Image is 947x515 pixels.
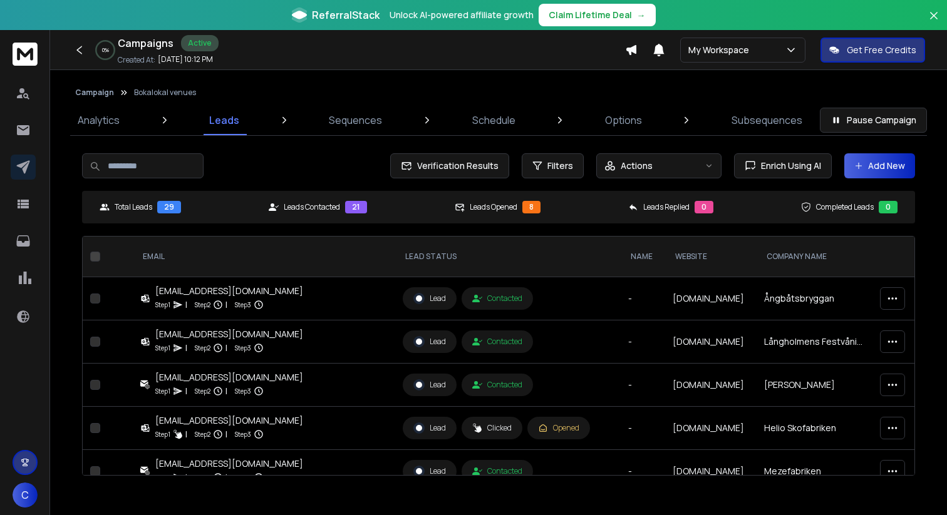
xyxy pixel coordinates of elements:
[70,105,127,135] a: Analytics
[155,428,170,441] p: Step 1
[390,9,534,21] p: Unlock AI-powered affiliate growth
[78,113,120,128] p: Analytics
[879,201,898,213] div: 0
[621,277,665,320] td: -
[209,113,239,128] p: Leads
[757,407,872,450] td: Helio Skofabriken
[665,450,757,493] td: [DOMAIN_NAME]
[472,337,522,347] div: Contacted
[621,320,665,364] td: -
[312,8,380,23] span: ReferralStack
[185,471,187,484] p: |
[102,46,109,54] p: 0 %
[665,237,757,277] th: website
[637,9,646,21] span: →
[724,105,810,135] a: Subsequences
[413,466,446,477] div: Lead
[195,471,210,484] p: Step 2
[395,237,620,277] th: LEAD STATUS
[413,293,446,304] div: Lead
[757,364,872,407] td: [PERSON_NAME]
[621,364,665,407] td: -
[235,342,251,354] p: Step 3
[155,285,303,297] div: [EMAIL_ADDRESS][DOMAIN_NAME]
[225,385,227,397] p: |
[185,342,187,354] p: |
[195,385,210,397] p: Step 2
[522,153,584,178] button: Filters
[621,160,653,172] p: Actions
[756,160,821,172] span: Enrich Using AI
[235,428,251,441] p: Step 3
[235,385,251,397] p: Step 3
[13,482,38,507] button: C
[688,44,754,56] p: My Workspace
[757,277,872,320] td: Ångbåtsbryggan
[465,105,523,135] a: Schedule
[472,113,515,128] p: Schedule
[235,471,251,484] p: Step 3
[195,428,210,441] p: Step 2
[539,4,656,26] button: Claim Lifetime Deal→
[390,153,509,178] button: Verification Results
[847,44,916,56] p: Get Free Credits
[472,423,512,433] div: Clicked
[413,379,446,390] div: Lead
[155,298,170,311] p: Step 1
[665,364,757,407] td: [DOMAIN_NAME]
[155,414,303,427] div: [EMAIL_ADDRESS][DOMAIN_NAME]
[202,105,247,135] a: Leads
[235,298,251,311] p: Step 3
[598,105,649,135] a: Options
[225,342,227,354] p: |
[734,153,832,178] button: Enrich Using AI
[115,202,152,212] p: Total Leads
[665,320,757,364] td: [DOMAIN_NAME]
[155,457,303,470] div: [EMAIL_ADDRESS][DOMAIN_NAME]
[185,428,187,441] p: |
[345,201,367,213] div: 21
[225,471,227,484] p: |
[133,237,396,277] th: EMAIL
[75,88,114,98] button: Campaign
[820,38,925,63] button: Get Free Credits
[155,342,170,354] p: Step 1
[413,422,446,434] div: Lead
[225,428,227,441] p: |
[181,35,219,51] div: Active
[185,298,187,311] p: |
[225,298,227,311] p: |
[816,202,874,212] p: Completed Leads
[757,237,872,277] th: Company Name
[158,54,213,64] p: [DATE] 10:12 PM
[621,407,665,450] td: -
[538,423,579,433] div: Opened
[695,201,713,213] div: 0
[844,153,915,178] button: Add New
[926,8,942,38] button: Close banner
[195,298,210,311] p: Step 2
[118,36,173,51] h1: Campaigns
[732,113,802,128] p: Subsequences
[155,471,170,484] p: Step 1
[665,277,757,320] td: [DOMAIN_NAME]
[412,160,499,172] span: Verification Results
[155,385,170,397] p: Step 1
[284,202,340,212] p: Leads Contacted
[472,293,522,303] div: Contacted
[413,336,446,347] div: Lead
[665,407,757,450] td: [DOMAIN_NAME]
[185,385,187,397] p: |
[522,201,541,213] div: 8
[472,466,522,476] div: Contacted
[472,380,522,390] div: Contacted
[155,328,303,340] div: [EMAIL_ADDRESS][DOMAIN_NAME]
[757,320,872,364] td: Långholmens Festvåning
[470,202,517,212] p: Leads Opened
[643,202,690,212] p: Leads Replied
[329,113,382,128] p: Sequences
[118,55,155,65] p: Created At:
[155,371,303,384] div: [EMAIL_ADDRESS][DOMAIN_NAME]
